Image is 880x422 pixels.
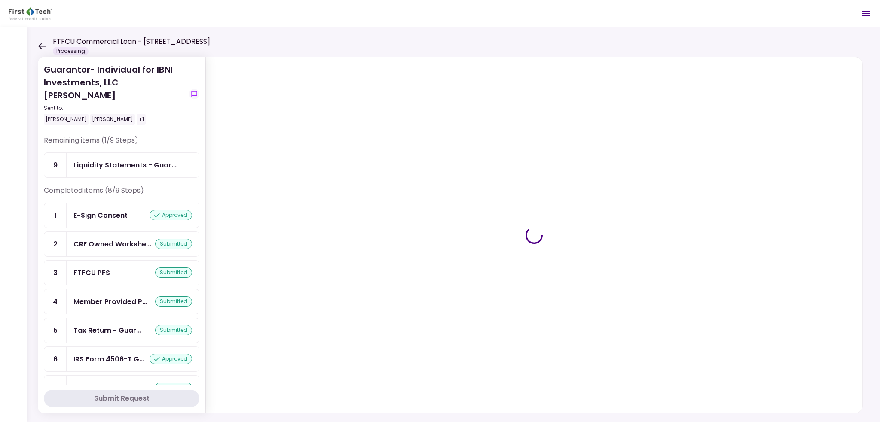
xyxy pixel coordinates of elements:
div: 2 [44,232,67,256]
div: E-Sign Consent [73,210,128,221]
h1: FTFCU Commercial Loan - [STREET_ADDRESS] [53,36,210,47]
div: submitted [155,296,192,307]
div: 9 [44,153,67,177]
a: 6IRS Form 4506-T Guarantorapproved [44,346,199,372]
a: 7Personal Debt Schedulesubmitted [44,375,199,401]
div: 1 [44,203,67,228]
div: Liquidity Statements - Guarantor [73,160,177,170]
a: 4Member Provided PFSsubmitted [44,289,199,314]
button: Open menu [856,3,877,24]
a: 5Tax Return - Guarantorsubmitted [44,318,199,343]
div: Remaining items (1/9 Steps) [44,135,199,152]
div: 3 [44,261,67,285]
div: submitted [155,383,192,393]
div: Member Provided PFS [73,296,147,307]
button: Submit Request [44,390,199,407]
div: Personal Debt Schedule [73,383,143,393]
img: Partner icon [9,7,52,20]
div: 7 [44,376,67,400]
div: FTFCU PFS [73,267,110,278]
div: Submit Request [94,393,150,404]
div: 6 [44,347,67,371]
div: 5 [44,318,67,343]
div: submitted [155,325,192,335]
div: submitted [155,267,192,278]
div: [PERSON_NAME] [44,114,89,125]
div: IRS Form 4506-T Guarantor [73,354,144,364]
a: 2CRE Owned Worksheetsubmitted [44,231,199,257]
div: CRE Owned Worksheet [73,239,151,249]
div: Guarantor- Individual for IBNI Investments, LLC [PERSON_NAME] [44,63,186,125]
div: 4 [44,289,67,314]
a: 9Liquidity Statements - Guarantor [44,152,199,178]
div: Sent to: [44,104,186,112]
div: submitted [155,239,192,249]
a: 3FTFCU PFSsubmitted [44,260,199,285]
a: 1E-Sign Consentapproved [44,203,199,228]
div: Tax Return - Guarantor [73,325,141,336]
div: approved [150,354,192,364]
div: Completed items (8/9 Steps) [44,185,199,203]
div: approved [150,210,192,220]
button: show-messages [189,89,199,99]
div: [PERSON_NAME] [90,114,135,125]
div: Processing [53,47,89,55]
div: +1 [137,114,146,125]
